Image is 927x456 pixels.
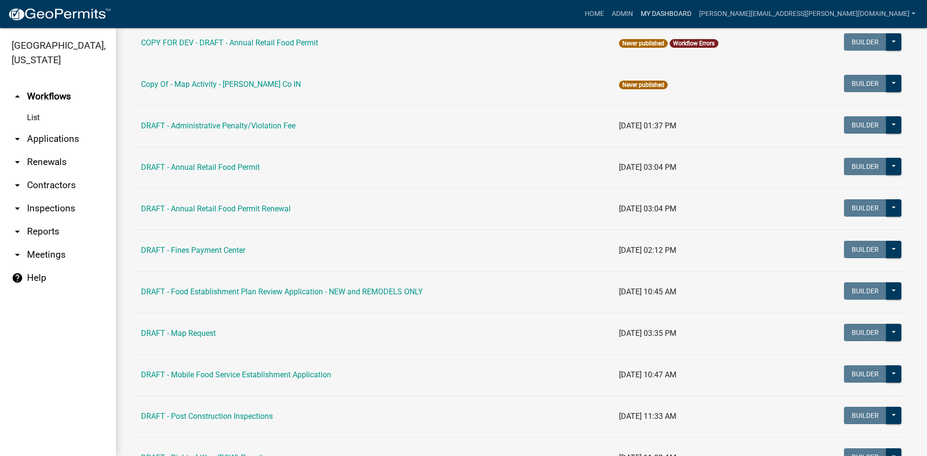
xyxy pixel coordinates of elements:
[619,39,668,48] span: Never published
[12,91,23,102] i: arrow_drop_up
[637,5,695,23] a: My Dashboard
[619,287,676,296] span: [DATE] 10:45 AM
[844,116,886,134] button: Builder
[844,33,886,51] button: Builder
[12,249,23,261] i: arrow_drop_down
[141,287,423,296] a: DRAFT - Food Establishment Plan Review Application - NEW and REMODELS ONLY
[141,38,318,47] a: COPY FOR DEV - DRAFT - Annual Retail Food Permit
[844,199,886,217] button: Builder
[12,203,23,214] i: arrow_drop_down
[619,329,676,338] span: [DATE] 03:35 PM
[844,407,886,424] button: Builder
[141,329,216,338] a: DRAFT - Map Request
[12,272,23,284] i: help
[844,241,886,258] button: Builder
[619,121,676,130] span: [DATE] 01:37 PM
[141,246,245,255] a: DRAFT - Fines Payment Center
[581,5,608,23] a: Home
[619,246,676,255] span: [DATE] 02:12 PM
[12,226,23,237] i: arrow_drop_down
[141,370,331,379] a: DRAFT - Mobile Food Service Establishment Application
[141,80,301,89] a: Copy Of - Map Activity - [PERSON_NAME] Co IN
[619,412,676,421] span: [DATE] 11:33 AM
[12,180,23,191] i: arrow_drop_down
[619,204,676,213] span: [DATE] 03:04 PM
[12,156,23,168] i: arrow_drop_down
[844,75,886,92] button: Builder
[608,5,637,23] a: Admin
[844,324,886,341] button: Builder
[844,365,886,383] button: Builder
[844,158,886,175] button: Builder
[141,204,291,213] a: DRAFT - Annual Retail Food Permit Renewal
[619,163,676,172] span: [DATE] 03:04 PM
[673,40,715,47] a: Workflow Errors
[141,412,273,421] a: DRAFT - Post Construction Inspections
[141,121,295,130] a: DRAFT - Administrative Penalty/Violation Fee
[619,81,668,89] span: Never published
[695,5,919,23] a: [PERSON_NAME][EMAIL_ADDRESS][PERSON_NAME][DOMAIN_NAME]
[844,282,886,300] button: Builder
[12,133,23,145] i: arrow_drop_down
[619,370,676,379] span: [DATE] 10:47 AM
[141,163,260,172] a: DRAFT - Annual Retail Food Permit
